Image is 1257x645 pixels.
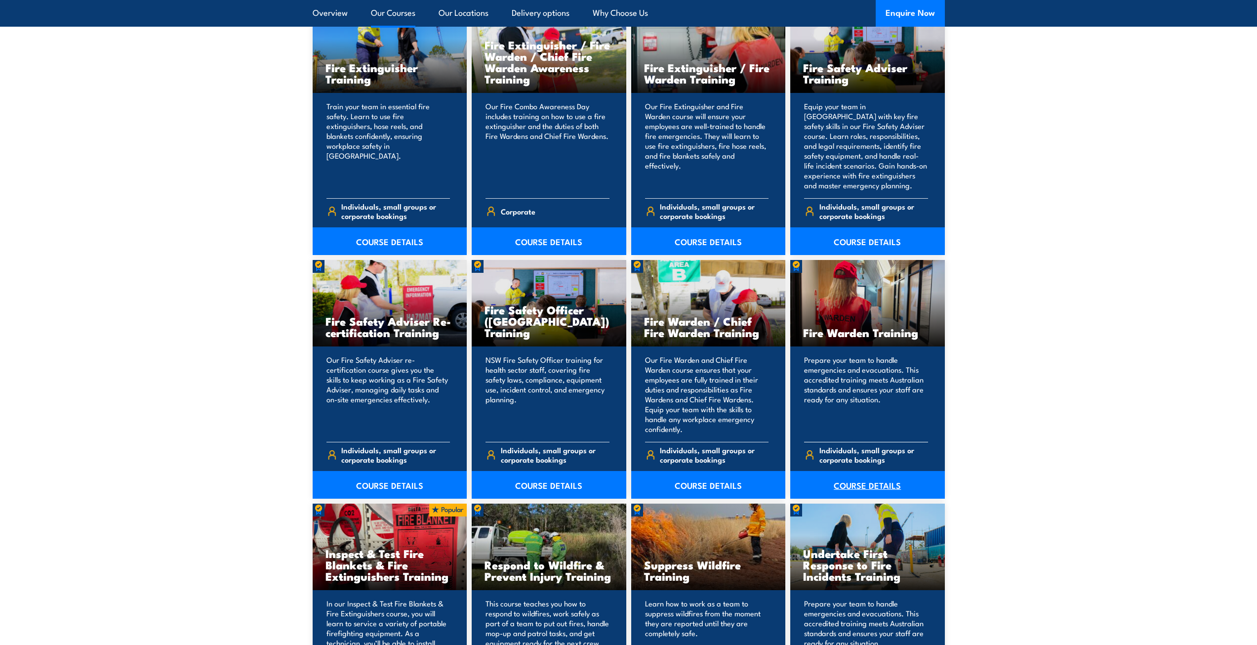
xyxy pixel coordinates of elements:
[819,202,928,220] span: Individuals, small groups or corporate bookings
[645,355,769,434] p: Our Fire Warden and Chief Fire Warden course ensures that your employees are fully trained in the...
[486,101,609,190] p: Our Fire Combo Awareness Day includes training on how to use a fire extinguisher and the duties o...
[790,471,945,499] a: COURSE DETAILS
[325,548,454,582] h3: Inspect & Test Fire Blankets & Fire Extinguishers Training
[326,101,450,190] p: Train your team in essential fire safety. Learn to use fire extinguishers, hose reels, and blanke...
[804,355,928,434] p: Prepare your team to handle emergencies and evacuations. This accredited training meets Australia...
[660,445,769,464] span: Individuals, small groups or corporate bookings
[485,304,613,338] h3: Fire Safety Officer ([GEOGRAPHIC_DATA]) Training
[631,227,786,255] a: COURSE DETAILS
[660,202,769,220] span: Individuals, small groups or corporate bookings
[313,227,467,255] a: COURSE DETAILS
[501,445,609,464] span: Individuals, small groups or corporate bookings
[326,355,450,434] p: Our Fire Safety Adviser re-certification course gives you the skills to keep working as a Fire Sa...
[803,327,932,338] h3: Fire Warden Training
[341,202,450,220] span: Individuals, small groups or corporate bookings
[803,62,932,85] h3: Fire Safety Adviser Training
[341,445,450,464] span: Individuals, small groups or corporate bookings
[644,559,773,582] h3: Suppress Wildfire Training
[325,315,454,338] h3: Fire Safety Adviser Re-certification Training
[645,101,769,190] p: Our Fire Extinguisher and Fire Warden course will ensure your employees are well-trained to handl...
[644,62,773,85] h3: Fire Extinguisher / Fire Warden Training
[819,445,928,464] span: Individuals, small groups or corporate bookings
[501,204,535,219] span: Corporate
[313,471,467,499] a: COURSE DETAILS
[803,548,932,582] h3: Undertake First Response to Fire Incidents Training
[325,62,454,85] h3: Fire Extinguisher Training
[485,39,613,85] h3: Fire Extinguisher / Fire Warden / Chief Fire Warden Awareness Training
[486,355,609,434] p: NSW Fire Safety Officer training for health sector staff, covering fire safety laws, compliance, ...
[804,101,928,190] p: Equip your team in [GEOGRAPHIC_DATA] with key fire safety skills in our Fire Safety Adviser cours...
[472,471,626,499] a: COURSE DETAILS
[472,227,626,255] a: COURSE DETAILS
[644,315,773,338] h3: Fire Warden / Chief Fire Warden Training
[790,227,945,255] a: COURSE DETAILS
[485,559,613,582] h3: Respond to Wildfire & Prevent Injury Training
[631,471,786,499] a: COURSE DETAILS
